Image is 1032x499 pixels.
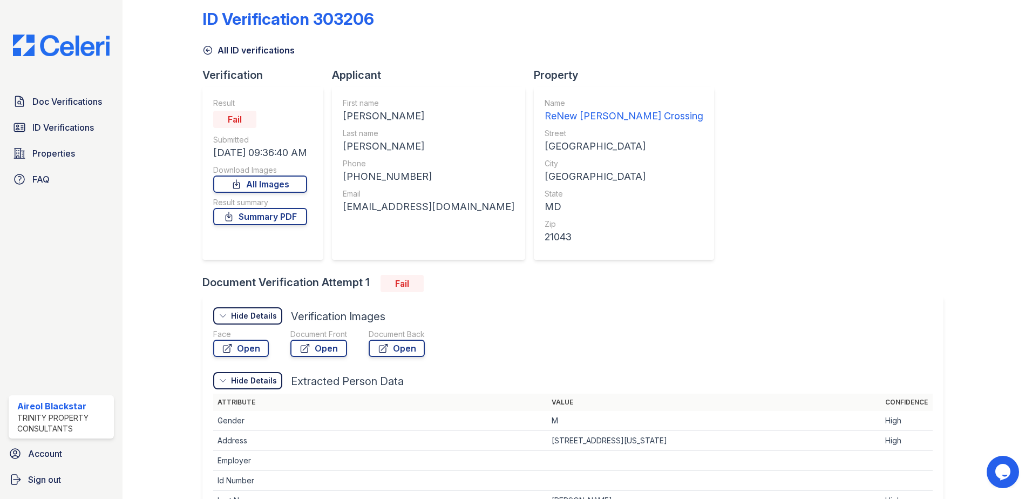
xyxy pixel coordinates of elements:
a: All ID verifications [202,44,295,57]
div: Result summary [213,197,307,208]
img: CE_Logo_Blue-a8612792a0a2168367f1c8372b55b34899dd931a85d93a1a3d3e32e68fde9ad4.png [4,35,118,56]
div: Verification Images [291,309,385,324]
a: Open [369,340,425,357]
div: MD [545,199,703,214]
td: High [881,411,933,431]
th: Value [547,394,881,411]
div: Verification [202,68,332,83]
div: Property [534,68,723,83]
div: First name [343,98,514,109]
span: FAQ [32,173,50,186]
div: Fail [381,275,424,292]
div: Street [545,128,703,139]
th: Confidence [881,394,933,411]
div: [PERSON_NAME] [343,109,514,124]
div: Applicant [332,68,534,83]
span: Account [28,447,62,460]
a: Properties [9,143,114,164]
div: Phone [343,158,514,169]
div: [PERSON_NAME] [343,139,514,154]
a: Open [213,340,269,357]
a: FAQ [9,168,114,190]
div: Name [545,98,703,109]
span: Doc Verifications [32,95,102,108]
a: Open [290,340,347,357]
div: Last name [343,128,514,139]
a: All Images [213,176,307,193]
a: Name ReNew [PERSON_NAME] Crossing [545,98,703,124]
a: Sign out [4,469,118,490]
span: ID Verifications [32,121,94,134]
th: Attribute [213,394,547,411]
a: Account [4,443,118,464]
div: Email [343,188,514,199]
div: Hide Details [231,375,277,386]
td: M [547,411,881,431]
td: Gender [213,411,547,431]
div: State [545,188,703,199]
div: Submitted [213,134,307,145]
div: Trinity Property Consultants [17,413,110,434]
td: [STREET_ADDRESS][US_STATE] [547,431,881,451]
div: [EMAIL_ADDRESS][DOMAIN_NAME] [343,199,514,214]
div: ID Verification 303206 [202,9,374,29]
div: Face [213,329,269,340]
td: High [881,431,933,451]
div: 21043 [545,230,703,245]
a: ID Verifications [9,117,114,138]
td: Employer [213,451,547,471]
div: [GEOGRAPHIC_DATA] [545,169,703,184]
div: ReNew [PERSON_NAME] Crossing [545,109,703,124]
div: [PHONE_NUMBER] [343,169,514,184]
div: Extracted Person Data [291,374,404,389]
a: Doc Verifications [9,91,114,112]
div: Fail [213,111,256,128]
div: Hide Details [231,311,277,321]
div: Document Verification Attempt 1 [202,275,952,292]
div: Zip [545,219,703,230]
div: Download Images [213,165,307,176]
div: [GEOGRAPHIC_DATA] [545,139,703,154]
td: Address [213,431,547,451]
td: Id Number [213,471,547,491]
div: [DATE] 09:36:40 AM [213,145,307,160]
span: Properties [32,147,75,160]
div: City [545,158,703,169]
span: Sign out [28,473,61,486]
div: Document Front [290,329,347,340]
div: Aireol Blackstar [17,400,110,413]
div: Document Back [369,329,425,340]
div: Result [213,98,307,109]
iframe: chat widget [987,456,1021,488]
a: Summary PDF [213,208,307,225]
